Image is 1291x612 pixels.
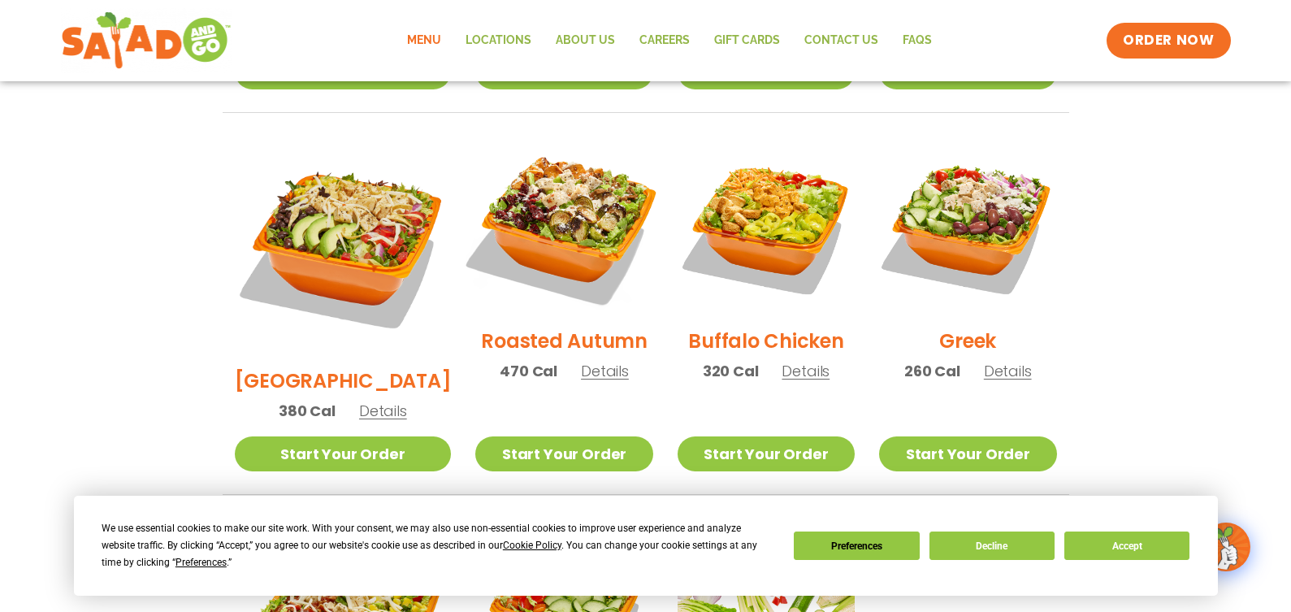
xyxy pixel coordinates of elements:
span: 260 Cal [904,360,960,382]
div: Cookie Consent Prompt [74,496,1218,596]
a: Careers [627,22,702,59]
a: Start Your Order [678,436,855,471]
img: Product photo for BBQ Ranch Salad [235,137,452,354]
nav: Menu [395,22,944,59]
a: ORDER NOW [1107,23,1230,59]
span: 380 Cal [279,400,336,422]
img: Product photo for Buffalo Chicken Salad [678,137,855,315]
a: Start Your Order [879,436,1056,471]
span: Preferences [175,557,227,568]
span: 320 Cal [703,360,759,382]
span: Details [984,361,1032,381]
img: wpChatIcon [1203,524,1249,570]
h2: Buffalo Chicken [688,327,843,355]
img: Product photo for Greek Salad [879,137,1056,315]
h2: Greek [939,327,996,355]
div: We use essential cookies to make our site work. With your consent, we may also use non-essential ... [102,520,774,571]
span: Details [782,361,830,381]
a: Locations [453,22,544,59]
span: Cookie Policy [503,540,561,551]
span: Details [581,361,629,381]
button: Accept [1064,532,1189,560]
span: ORDER NOW [1123,31,1214,50]
a: Menu [395,22,453,59]
a: Start Your Order [235,436,452,471]
h2: [GEOGRAPHIC_DATA] [235,367,452,395]
img: new-SAG-logo-768×292 [61,8,232,73]
a: FAQs [890,22,944,59]
img: Product photo for Roasted Autumn Salad [460,122,668,330]
a: Start Your Order [475,436,652,471]
span: 470 Cal [500,360,557,382]
button: Decline [929,532,1055,560]
span: Details [359,401,407,421]
h2: Roasted Autumn [481,327,648,355]
a: Contact Us [792,22,890,59]
a: GIFT CARDS [702,22,792,59]
a: About Us [544,22,627,59]
button: Preferences [794,532,919,560]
